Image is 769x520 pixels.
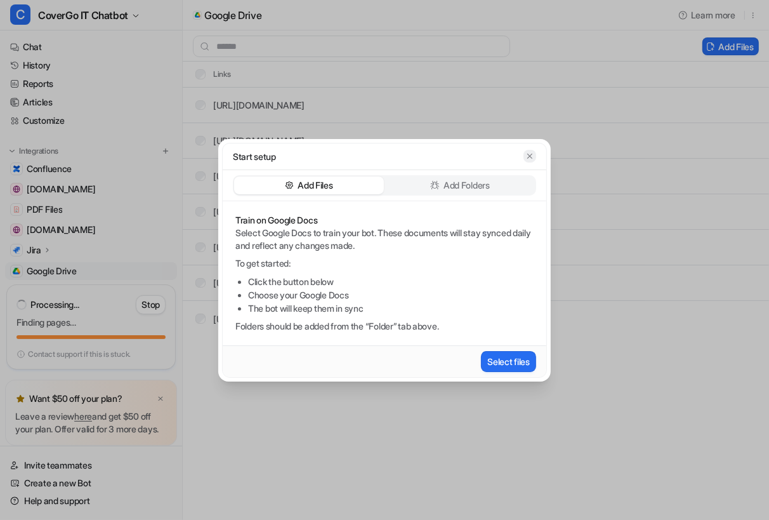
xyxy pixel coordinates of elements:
p: Add Files [298,179,332,192]
p: To get started: [235,257,534,270]
li: Click the button below [248,275,534,288]
button: Select files [481,351,536,372]
p: Folders should be added from the “Folder” tab above. [235,320,534,333]
p: Start setup [233,150,276,163]
p: Add Folders [444,179,490,192]
p: Select Google Docs to train your bot. These documents will stay synced daily and reflect any chan... [235,227,534,252]
li: Choose your Google Docs [248,288,534,302]
li: The bot will keep them in sync [248,302,534,315]
p: Train on Google Docs [235,214,534,227]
